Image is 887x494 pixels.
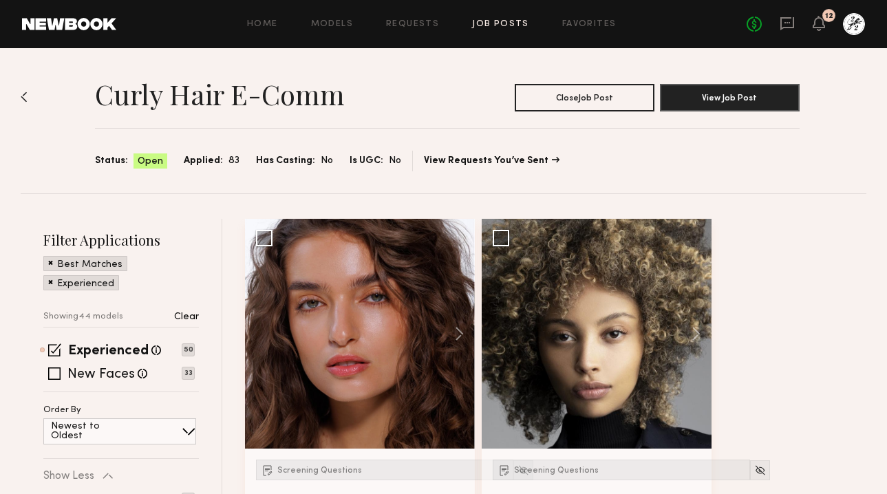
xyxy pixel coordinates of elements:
a: Requests [386,20,439,29]
span: Is UGC: [350,153,383,169]
span: Open [138,155,163,169]
p: Experienced [57,279,114,289]
p: Best Matches [57,260,122,270]
span: Screening Questions [277,466,362,475]
p: 33 [182,367,195,380]
span: 83 [228,153,239,169]
p: Clear [174,312,199,322]
img: Submission Icon [498,463,511,477]
span: No [321,153,333,169]
a: Favorites [562,20,617,29]
button: CloseJob Post [515,84,654,111]
span: Applied: [184,153,223,169]
a: Home [247,20,278,29]
span: Has Casting: [256,153,315,169]
span: No [389,153,401,169]
img: Unhide Model [754,464,766,476]
p: Show Less [43,471,94,482]
span: Screening Questions [514,466,599,475]
label: New Faces [67,368,135,382]
div: 12 [825,12,833,20]
a: View Requests You’ve Sent [424,156,559,166]
a: Models [311,20,353,29]
h1: Curly Hair E-Comm [95,77,345,111]
img: Submission Icon [261,463,275,477]
h2: Filter Applications [43,230,199,249]
button: View Job Post [660,84,800,111]
a: Job Posts [472,20,529,29]
p: Showing 44 models [43,312,123,321]
p: 50 [182,343,195,356]
p: Newest to Oldest [51,422,133,441]
img: Back to previous page [21,92,28,103]
span: Status: [95,153,128,169]
label: Experienced [68,345,149,358]
p: Order By [43,406,81,415]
